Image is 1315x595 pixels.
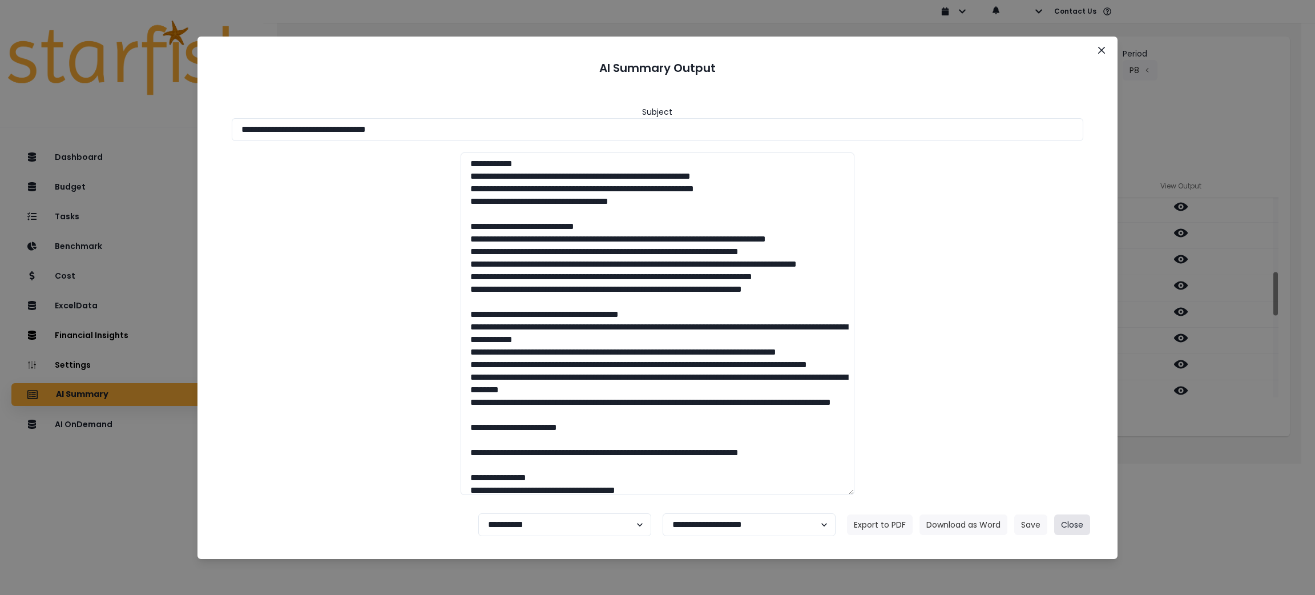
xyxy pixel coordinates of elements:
button: Close [1092,41,1111,59]
button: Export to PDF [847,514,913,535]
button: Download as Word [919,514,1007,535]
button: Close [1054,514,1090,535]
header: Subject [642,106,672,118]
header: AI Summary Output [211,50,1104,86]
button: Save [1014,514,1047,535]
